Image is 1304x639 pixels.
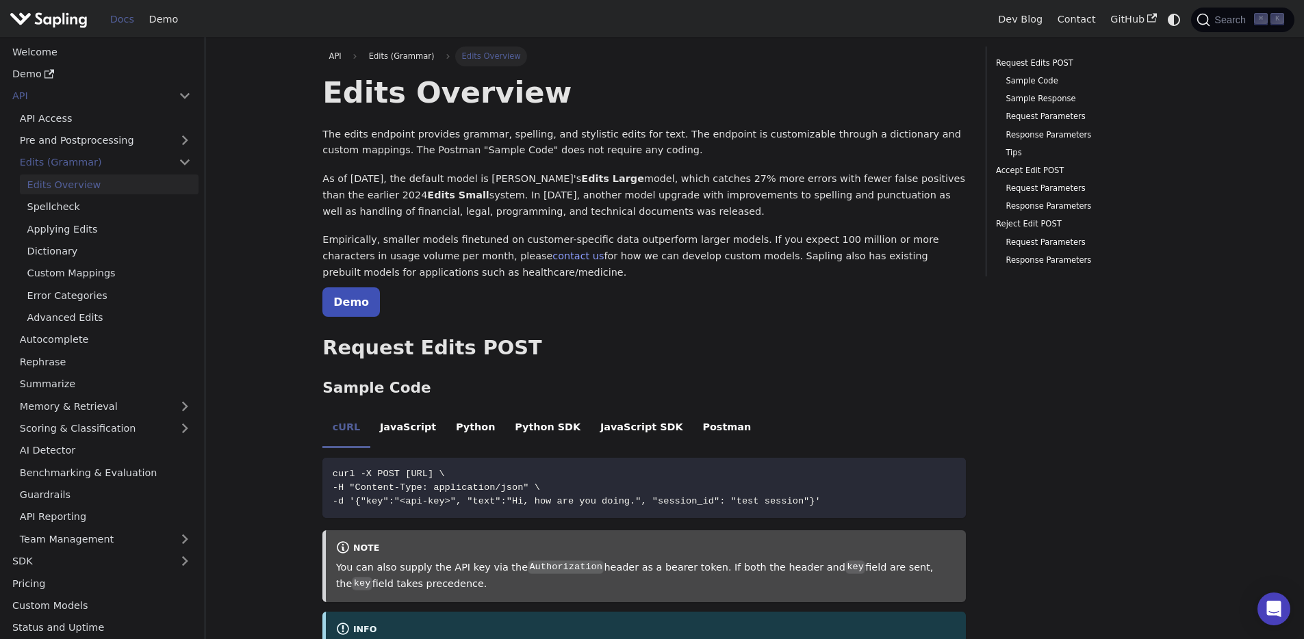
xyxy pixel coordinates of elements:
nav: Breadcrumbs [322,47,966,66]
a: API [5,86,171,106]
span: -d '{"key":"<api-key>", "text":"Hi, how are you doing.", "session_id": "test session"}' [333,496,821,506]
a: Edits Overview [20,174,199,194]
a: AI Detector [12,441,199,460]
a: Team Management [12,529,199,549]
a: Benchmarking & Evaluation [12,462,199,482]
button: Expand sidebar category 'SDK' [171,551,199,571]
a: API [322,47,348,66]
a: Pre and Postprocessing [12,131,199,151]
p: You can also supply the API key via the header as a bearer token. If both the header and field ar... [336,560,956,592]
a: Response Parameters [1006,200,1177,213]
button: Search (Command+K) [1191,8,1294,32]
span: Edits Overview [455,47,527,66]
h2: Request Edits POST [322,336,966,361]
a: Reject Edit POST [996,218,1181,231]
a: Demo [5,64,199,84]
button: Collapse sidebar category 'API' [171,86,199,106]
a: Response Parameters [1006,254,1177,267]
a: Spellcheck [20,197,199,217]
kbd: K [1270,13,1284,25]
code: Authorization [528,560,604,574]
a: Applying Edits [20,219,199,239]
button: Switch between dark and light mode (currently system mode) [1164,10,1184,29]
a: Dev Blog [990,9,1049,30]
a: Request Parameters [1006,182,1177,195]
a: Guardrails [12,485,199,505]
a: Response Parameters [1006,129,1177,142]
li: cURL [322,410,370,448]
p: The edits endpoint provides grammar, spelling, and stylistic edits for text. The endpoint is cust... [322,127,966,159]
span: Search [1210,14,1254,25]
li: Python SDK [505,410,591,448]
a: Pricing [5,573,199,593]
strong: Edits Small [427,190,489,200]
a: contact us [552,250,604,261]
p: As of [DATE], the default model is [PERSON_NAME]'s model, which catches 27% more errors with fewe... [322,171,966,220]
code: key [845,560,865,574]
a: Request Edits POST [996,57,1181,70]
span: curl -X POST [URL] \ [333,469,445,479]
div: info [336,622,956,638]
a: Sample Response [1006,92,1177,105]
a: Status and Uptime [5,618,199,638]
img: Sapling.ai [10,10,88,29]
a: Summarize [12,374,199,394]
a: Sample Code [1006,75,1177,88]
li: Python [446,410,505,448]
a: Edits (Grammar) [12,153,199,172]
div: note [336,540,956,557]
code: key [352,577,372,590]
span: API [329,51,342,61]
a: Welcome [5,42,199,62]
h1: Edits Overview [322,74,966,111]
a: Request Parameters [1006,110,1177,123]
h3: Sample Code [322,379,966,397]
li: JavaScript [370,410,446,448]
a: Request Parameters [1006,236,1177,249]
kbd: ⌘ [1254,13,1268,25]
a: Dictionary [20,242,199,261]
span: Edits (Grammar) [362,47,440,66]
a: Tips [1006,146,1177,159]
a: Docs [103,9,142,30]
a: Scoring & Classification [12,419,199,439]
strong: Edits Large [581,173,644,184]
li: Postman [693,410,761,448]
a: Demo [142,9,186,30]
a: Demo [322,287,380,317]
a: Advanced Edits [20,308,199,328]
a: Autocomplete [12,330,199,350]
a: Error Categories [20,285,199,305]
a: Rephrase [12,352,199,371]
a: Custom Models [5,596,199,616]
a: API Access [12,108,199,128]
a: Sapling.ai [10,10,92,29]
a: API Reporting [12,507,199,527]
a: Memory & Retrieval [12,396,199,416]
a: GitHub [1103,9,1164,30]
p: Empirically, smaller models finetuned on customer-specific data outperform larger models. If you ... [322,232,966,281]
a: SDK [5,551,171,571]
div: Open Intercom Messenger [1257,592,1290,625]
a: Custom Mappings [20,263,199,283]
span: -H "Content-Type: application/json" \ [333,482,540,493]
li: JavaScript SDK [591,410,693,448]
a: Accept Edit POST [996,164,1181,177]
a: Contact [1050,9,1103,30]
